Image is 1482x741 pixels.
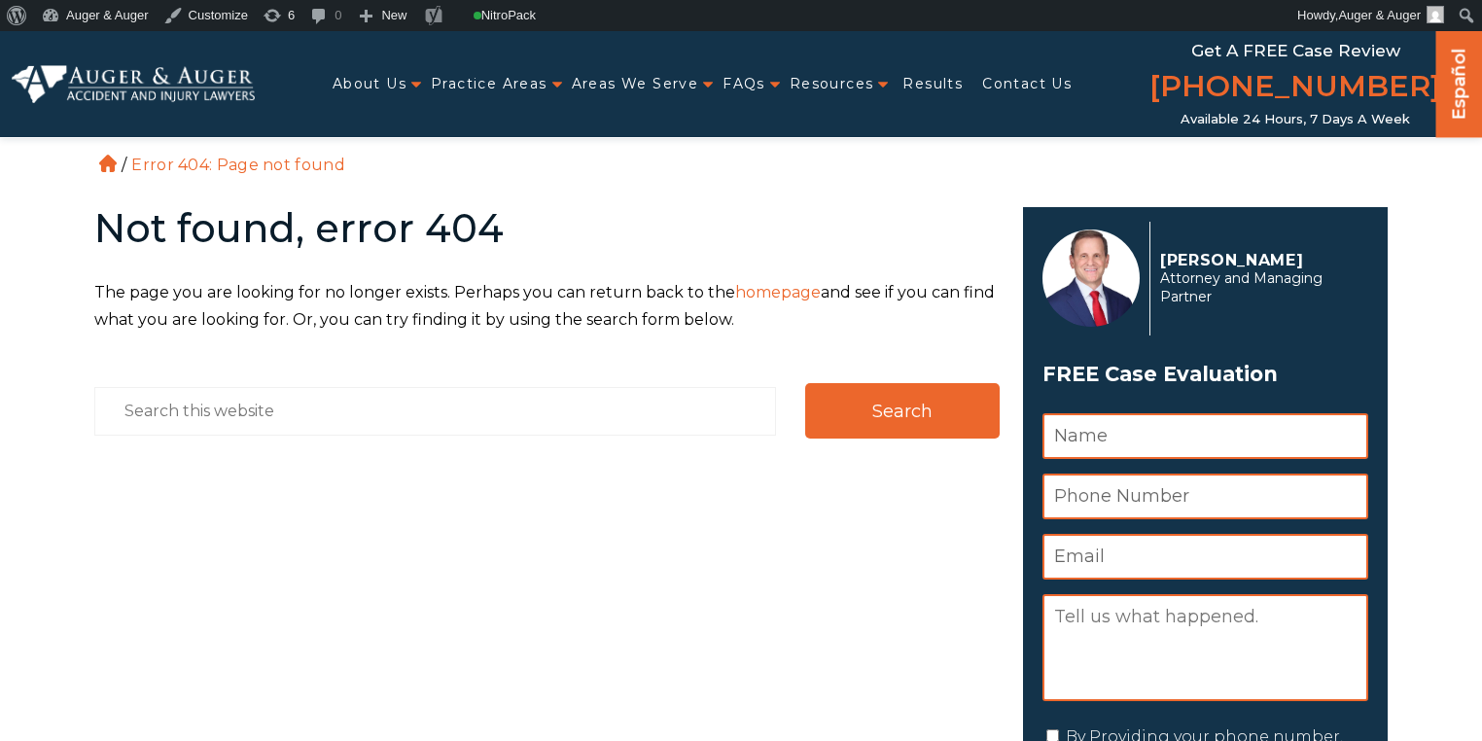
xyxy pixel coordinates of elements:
[1444,30,1475,132] a: Español
[94,279,1000,335] p: The page you are looking for no longer exists. Perhaps you can return back to the and see if you ...
[1160,251,1358,269] p: [PERSON_NAME]
[1042,534,1368,580] input: Email
[723,64,765,104] a: FAQs
[12,65,255,102] img: Auger & Auger Accident and Injury Lawyers Logo
[1042,413,1368,459] input: Name
[1191,41,1400,60] span: Get a FREE Case Review
[1042,474,1368,519] input: Phone Number
[99,155,117,172] a: Home
[1160,269,1358,306] span: Attorney and Managing Partner
[805,383,1000,439] input: Search
[572,64,699,104] a: Areas We Serve
[1149,65,1441,112] a: [PHONE_NUMBER]
[333,64,406,104] a: About Us
[902,64,963,104] a: Results
[1042,356,1368,393] span: FREE Case Evaluation
[94,207,1000,250] h2: Not found, error 404
[790,64,874,104] a: Resources
[1042,229,1140,327] img: Herbert Auger
[126,156,350,174] li: Error 404: Page not found
[982,64,1072,104] a: Contact Us
[1338,8,1421,22] span: Auger & Auger
[1181,112,1410,127] span: Available 24 Hours, 7 Days a Week
[735,283,821,301] a: homepage
[94,387,776,436] input: Search this website
[431,64,547,104] a: Practice Areas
